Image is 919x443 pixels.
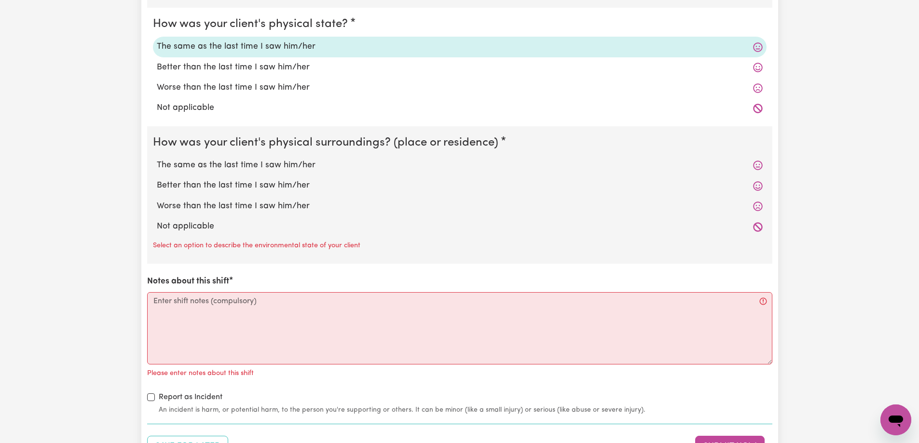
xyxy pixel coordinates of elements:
label: Better than the last time I saw him/her [157,61,763,74]
label: Not applicable [157,102,763,114]
label: The same as the last time I saw him/her [157,159,763,172]
legend: How was your client's physical state? [153,15,352,33]
p: Please enter notes about this shift [147,368,254,379]
label: Worse than the last time I saw him/her [157,200,763,213]
label: Report as Incident [159,391,222,403]
legend: How was your client's physical surroundings? (place or residence) [153,134,502,151]
small: An incident is harm, or potential harm, to the person you're supporting or others. It can be mino... [159,405,772,415]
label: Notes about this shift [147,275,229,288]
label: Worse than the last time I saw him/her [157,81,763,94]
p: Select an option to describe the environmental state of your client [153,241,360,251]
label: Not applicable [157,220,763,233]
label: Better than the last time I saw him/her [157,179,763,192]
label: The same as the last time I saw him/her [157,40,763,53]
iframe: Button to launch messaging window [880,404,911,435]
